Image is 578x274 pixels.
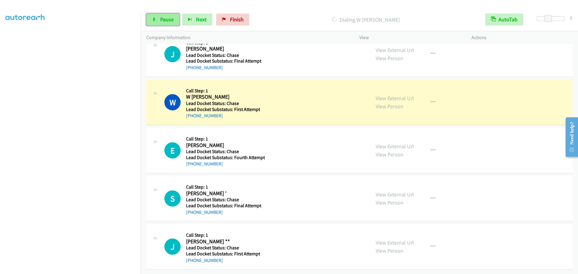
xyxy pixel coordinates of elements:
[376,95,414,102] a: View External Url
[186,257,223,263] a: [PHONE_NUMBER]
[186,142,263,149] h2: [PERSON_NAME]
[216,14,249,26] a: Finish
[376,191,414,198] a: View External Url
[164,190,181,207] div: The call is yet to be attempted
[186,245,263,251] h5: Lead Docket Status: Chase
[186,136,265,142] h5: Call Step: 1
[257,16,474,24] p: Dialing W [PERSON_NAME]
[376,103,403,110] a: View Person
[164,239,181,255] h1: J
[186,232,263,238] h5: Call Step: 1
[186,45,263,52] h2: [PERSON_NAME]
[186,88,263,94] h5: Call Step: 1
[376,151,403,158] a: View Person
[182,14,212,26] button: Next
[164,94,181,110] h1: W
[186,251,263,257] h5: Lead Docket Substatus: First Attempt
[471,34,573,41] p: Actions
[186,238,263,245] h2: [PERSON_NAME] **
[485,14,523,26] button: AutoTab
[186,155,265,161] h5: Lead Docket Substatus: Fourth Attempt
[186,190,263,197] h2: [PERSON_NAME] '
[376,55,403,62] a: View Person
[196,16,207,23] span: Next
[186,94,263,100] h2: W [PERSON_NAME]
[186,184,263,190] h5: Call Step: 1
[359,34,461,41] p: View
[186,161,223,167] a: [PHONE_NUMBER]
[376,143,414,150] a: View External Url
[164,46,181,62] h1: J
[164,142,181,159] h1: E
[186,65,223,70] a: [PHONE_NUMBER]
[186,209,223,215] a: [PHONE_NUMBER]
[186,58,263,64] h5: Lead Docket Substatus: Final Attempt
[186,203,263,209] h5: Lead Docket Substatus: Final Attempt
[186,197,263,203] h5: Lead Docket Status: Chase
[164,46,181,62] div: The call is yet to be attempted
[230,16,244,23] span: Finish
[186,100,263,106] h5: Lead Docket Status: Chase
[186,113,223,119] a: [PHONE_NUMBER]
[376,199,403,206] a: View Person
[164,142,181,159] div: The call is yet to be attempted
[561,113,578,161] iframe: Resource Center
[146,14,179,26] a: Pause
[164,239,181,255] div: The call is yet to be attempted
[186,106,263,112] h5: Lead Docket Substatus: First Attempt
[186,52,263,58] h5: Lead Docket Status: Chase
[146,34,349,41] p: Company Information
[186,149,265,155] h5: Lead Docket Status: Chase
[376,239,414,246] a: View External Url
[160,16,174,23] span: Pause
[376,47,414,54] a: View External Url
[164,190,181,207] h1: S
[570,14,573,22] div: 6
[376,247,403,254] a: View Person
